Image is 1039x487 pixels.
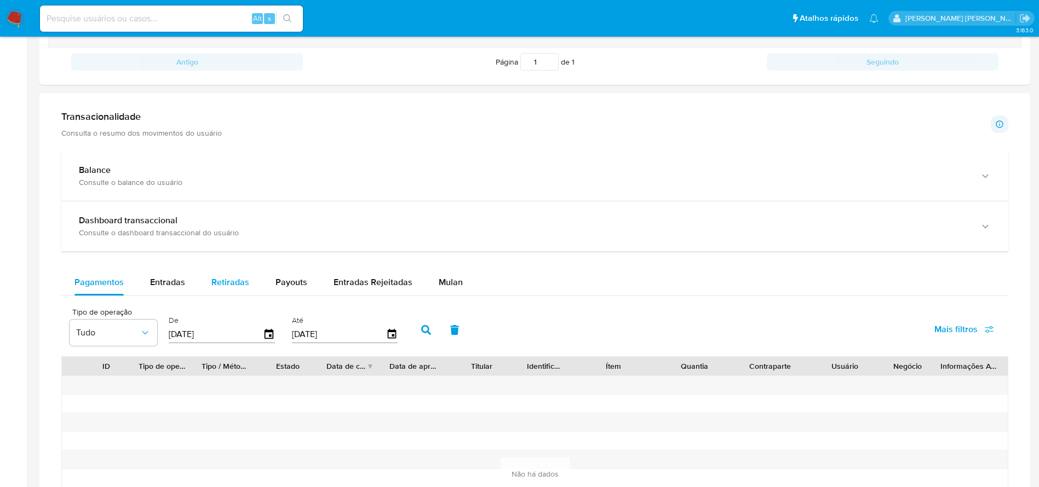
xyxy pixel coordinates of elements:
button: search-icon [276,11,299,26]
span: 1 [572,56,575,67]
span: 3.163.0 [1016,26,1034,34]
a: Notificações [869,14,879,23]
button: Seguindo [767,53,998,71]
span: Página de [496,53,575,71]
span: Atalhos rápidos [800,13,858,24]
input: Pesquise usuários ou casos... [40,11,303,26]
p: andreia.almeida@mercadolivre.com [905,13,1016,24]
button: Antigo [71,53,303,71]
span: Alt [253,13,262,24]
a: Sair [1019,13,1031,24]
span: s [268,13,271,24]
